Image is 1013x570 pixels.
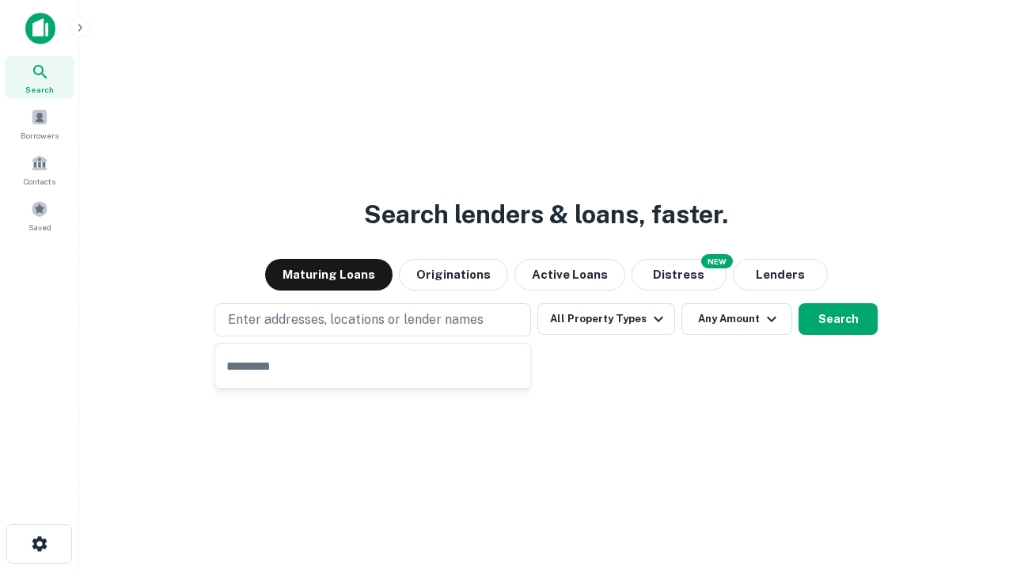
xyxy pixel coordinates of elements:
p: Enter addresses, locations or lender names [228,310,484,329]
h3: Search lenders & loans, faster. [364,196,728,234]
button: Search [799,303,878,335]
span: Saved [28,221,51,234]
button: Any Amount [681,303,792,335]
a: Contacts [5,148,74,191]
span: Contacts [24,175,55,188]
a: Borrowers [5,102,74,145]
button: Active Loans [514,259,625,291]
iframe: Chat Widget [934,443,1013,519]
button: Originations [399,259,508,291]
div: NEW [701,254,733,268]
button: Maturing Loans [265,259,393,291]
span: Borrowers [21,129,59,142]
a: Saved [5,194,74,237]
img: capitalize-icon.png [25,13,55,44]
button: Lenders [733,259,828,291]
button: Enter addresses, locations or lender names [214,303,531,336]
button: Search distressed loans with lien and other non-mortgage details. [632,259,727,291]
span: Search [25,83,54,96]
a: Search [5,56,74,99]
button: All Property Types [537,303,675,335]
